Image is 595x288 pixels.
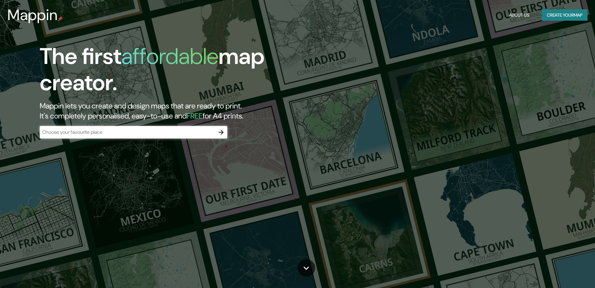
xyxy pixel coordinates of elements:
[121,42,219,71] h1: affordable
[40,101,337,121] h2: Mappin lets you create and design maps that are ready to print. It's completely personalised, eas...
[40,43,337,101] h1: The first map creator.
[8,6,58,24] h3: Mappin
[539,264,588,281] iframe: Help widget launcher
[40,128,215,136] input: Choose your favourite place
[507,9,532,21] button: About Us
[187,111,203,121] h5: FREE
[58,16,63,21] img: mappin-pin
[542,9,587,21] button: Create yourmap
